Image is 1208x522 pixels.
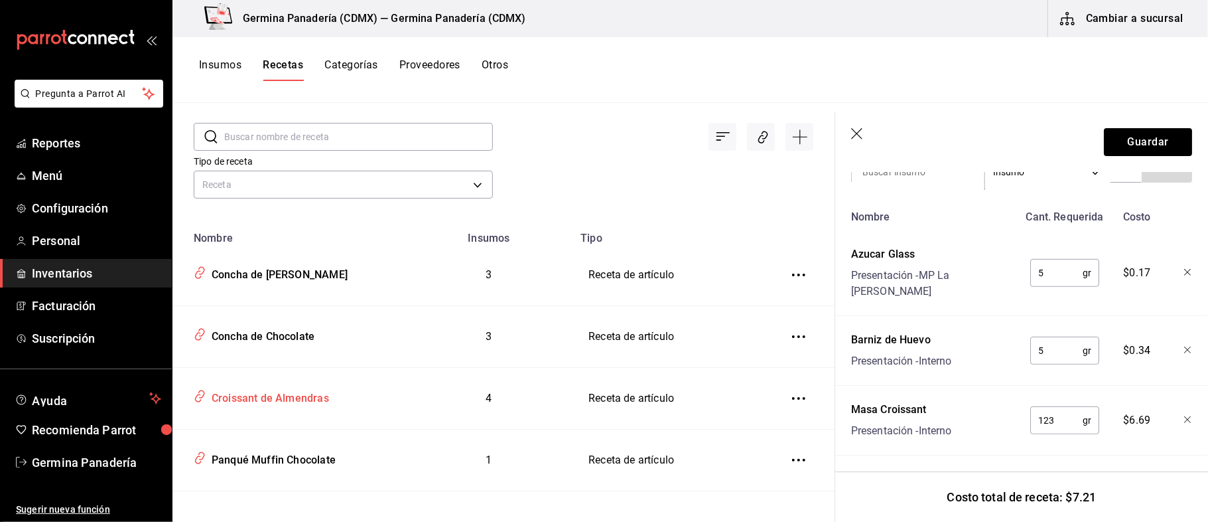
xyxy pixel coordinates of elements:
td: Receta de artículo [572,244,768,306]
a: Pregunta a Parrot AI [9,96,163,110]
button: Guardar [1104,128,1192,156]
th: Nombre [172,224,405,244]
div: Asociar recetas [747,123,775,151]
td: Receta de artículo [572,368,768,430]
button: Proveedores [399,58,460,81]
td: Receta de artículo [572,430,768,491]
div: Presentación - Interno [851,423,952,439]
div: Presentación - MP La [PERSON_NAME] [851,268,1019,300]
div: Ordenar por [708,123,736,151]
div: Concha de Chocolate [206,324,314,345]
div: Agregar receta [785,123,813,151]
div: gr [1030,337,1099,365]
span: $6.69 [1124,412,1151,428]
span: Menú [32,167,161,185]
div: navigation tabs [199,58,508,81]
div: gr [1030,406,1099,434]
div: Costo [1106,204,1164,225]
span: Recomienda Parrot [32,421,161,439]
button: Insumos [199,58,241,81]
div: Presentación - Interno [851,353,952,369]
span: Inventarios [32,264,161,282]
span: Sugerir nueva función [16,503,161,517]
span: $0.34 [1124,343,1151,359]
button: Categorías [324,58,378,81]
th: Insumos [405,224,573,244]
input: 0 [1030,260,1083,286]
span: 1 [486,454,492,466]
div: Panqué Muffin Chocolate [206,448,336,468]
div: Concha de [PERSON_NAME] [206,262,348,283]
span: Reportes [32,134,161,152]
div: Costo total de receta: $7.21 [835,472,1208,522]
span: Ayuda [32,391,144,406]
span: $0.17 [1124,265,1151,281]
button: Recetas [263,58,303,81]
th: Tipo [572,224,768,244]
h3: Germina Panadería (CDMX) — Germina Panadería (CDMX) [232,11,526,27]
button: Pregunta a Parrot AI [15,80,163,108]
div: Azucar Glass [851,246,1019,262]
div: Insumo [985,154,1110,190]
span: Configuración [32,199,161,217]
span: Personal [32,232,161,250]
div: Barniz de Huevo [851,332,952,348]
label: Tipo de receta [194,157,493,167]
span: Germina Panadería [32,454,161,472]
div: Nombre [846,204,1019,225]
div: gr [1030,259,1099,287]
div: Croissant de Almendras [206,386,329,406]
button: open_drawer_menu [146,35,157,45]
span: 3 [486,268,492,281]
button: Otros [482,58,508,81]
span: 3 [486,330,492,343]
input: 0 [1030,407,1083,434]
div: Cant. Requerida [1019,204,1106,225]
div: Masa Croissant [851,402,952,418]
input: 0 [1030,337,1083,364]
div: Receta [194,171,493,199]
span: Suscripción [32,329,161,347]
span: Pregunta a Parrot AI [36,87,143,101]
span: 4 [486,392,492,404]
input: Buscar insumo [852,158,984,186]
td: Receta de artículo [572,306,768,368]
input: Buscar nombre de receta [224,124,493,150]
span: Facturación [32,297,161,315]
